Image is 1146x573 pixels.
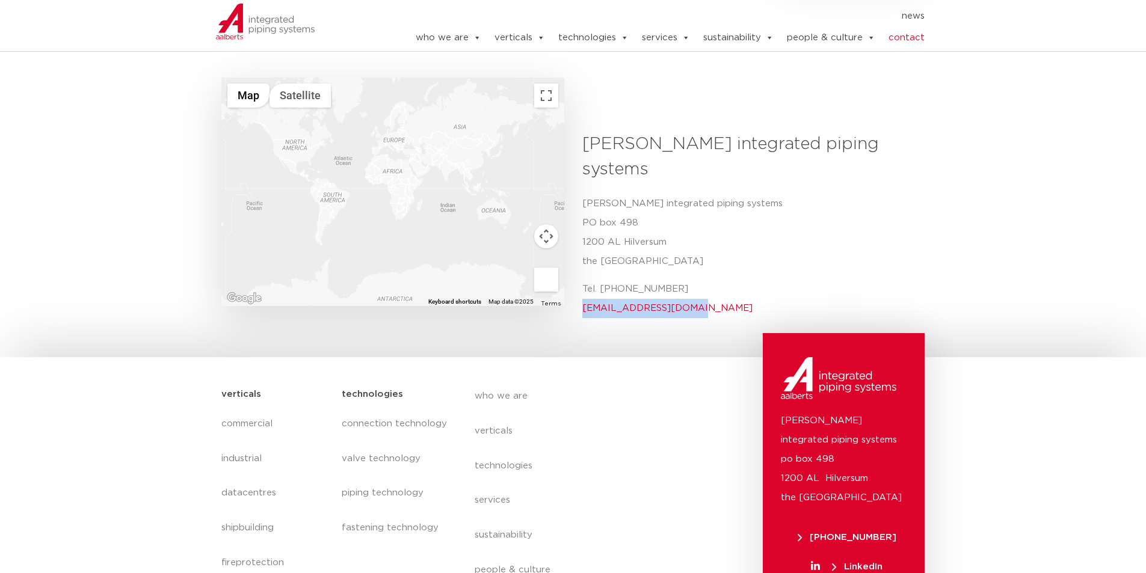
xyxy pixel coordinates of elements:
[781,562,913,571] a: LinkedIn
[534,224,558,248] button: Map camera controls
[494,26,545,50] a: verticals
[832,562,883,571] span: LinkedIn
[416,26,481,50] a: who we are
[379,7,925,26] nav: Menu
[781,533,913,542] a: [PHONE_NUMBER]
[534,84,558,108] button: Toggle fullscreen view
[221,406,330,441] a: commercial
[224,290,264,306] img: Google
[787,26,875,50] a: people & culture
[781,411,907,507] p: [PERSON_NAME] integrated piping systems po box 498 1200 AL Hilversum the [GEOGRAPHIC_DATA]
[582,304,753,313] a: [EMAIL_ADDRESS][DOMAIN_NAME]
[534,268,558,292] button: Drag Pegman onto the map to open Street View
[558,26,629,50] a: technologies
[541,301,561,307] a: Terms (opens in new tab)
[582,194,916,271] p: [PERSON_NAME] integrated piping systems PO box 498 1200 AL Hilversum the [GEOGRAPHIC_DATA]
[475,449,695,483] a: technologies
[642,26,690,50] a: services
[270,84,331,108] button: Show satellite imagery
[798,533,896,542] span: [PHONE_NUMBER]
[342,441,450,476] a: valve technology
[227,84,270,108] button: Show street map
[224,290,264,306] a: Open this area in Google Maps (opens a new window)
[221,441,330,476] a: industrial
[342,406,450,546] nav: Menu
[342,406,450,441] a: connection technology
[221,476,330,510] a: datacentres
[703,26,774,50] a: sustainability
[342,510,450,545] a: fastening technology
[342,385,403,404] h5: technologies
[475,518,695,553] a: sustainability
[221,385,261,404] h5: verticals
[582,280,916,318] p: Tel. [PHONE_NUMBER]
[475,483,695,518] a: services
[889,26,925,50] a: contact
[475,379,695,414] a: who we are
[902,7,925,26] a: news
[475,414,695,449] a: verticals
[342,476,450,510] a: piping technology
[582,132,916,182] h3: [PERSON_NAME] integrated piping systems
[428,298,481,306] button: Keyboard shortcuts
[221,510,330,545] a: shipbuilding
[488,298,534,305] span: Map data ©2025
